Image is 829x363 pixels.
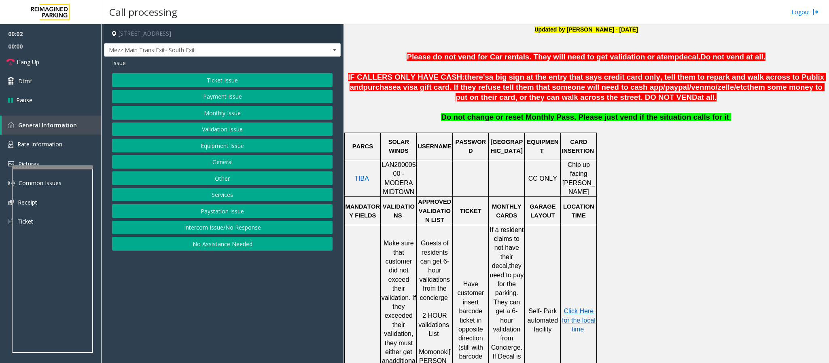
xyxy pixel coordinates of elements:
span: Pause [16,96,32,104]
span: USERNAME [418,143,452,150]
span: PASSWORD [455,139,486,154]
span: Mezz Main Trans Exit- South Exit [104,44,293,57]
button: Monthly Issue [112,106,333,120]
span: MONTHLY CARDS [492,203,523,219]
a: General Information [2,116,101,135]
span: Self- Park automated facility [528,308,560,333]
button: Paystation Issue [112,204,333,218]
font: U [534,25,539,33]
h4: [STREET_ADDRESS] [104,24,341,43]
span: Chip up facing [PERSON_NAME] [562,161,595,195]
span: Please do not vend for Car rentals. They will need to get validation or a [407,53,661,61]
span: General Information [18,121,77,129]
button: Services [112,188,333,202]
span: If a resident claims to not have their decal [490,226,526,270]
img: 'icon' [8,122,14,128]
button: No Assistance Needed [112,237,333,251]
img: 'icon' [8,218,13,225]
span: List [429,330,439,337]
span: at all. [697,93,717,101]
span: CARD INSERTION [562,139,594,154]
button: Other [112,171,333,185]
span: decal. [679,53,700,61]
span: Do not vend at all. [700,53,765,61]
span: CC ONLY [528,175,557,182]
span: a big sign at the entry that says credit card only, tell them to repark and walk across to Publix... [350,73,826,91]
span: there's [464,73,489,81]
span: / [715,83,717,91]
button: Validation Issue [112,122,333,136]
img: 'icon' [8,141,13,148]
span: APPROVED VALIDATION LIST [418,198,453,223]
h3: Call processing [105,2,181,22]
span: purchase [363,83,397,91]
span: them some money to put on their card, or they can walk across the street. DO NOT VEND [456,83,825,101]
span: / [689,83,691,91]
span: SOLAR WINDS [388,139,411,154]
img: 'icon' [8,180,15,186]
font: pdated by [PERSON_NAME] - [DATE] [534,26,638,33]
span: a visa gift card. If they refuse tell them that someone will need to cash app/ [397,83,666,91]
span: Hang Up [17,58,39,66]
span: PARCS [352,143,373,150]
button: Intercom Issue/No Response [112,221,333,234]
span: Guests of residents can get 6-hour validations from the concierge [420,240,452,301]
span: . [729,113,731,121]
a: TIBA [354,175,369,182]
span: Pictures [18,160,39,168]
span: TICKET [460,208,481,214]
span: / [734,83,736,91]
span: etc [736,83,747,92]
img: 'icon' [8,161,14,167]
span: 2 HOUR validations [418,312,449,328]
span: Have customer insert barcode ticket in opposite direction (still with barcode [457,281,486,360]
span: VALIDATIONS [383,203,415,219]
span: Do not change or reset Monthly Pass. Please just vend if the situation calls for it [441,113,729,121]
span: EQUIPMENT [527,139,558,154]
span: IF CALLERS ONLY HAVE CASH: [348,73,464,81]
span: MANDATORY FIELDS [346,203,380,219]
span: Momonoki [419,348,449,355]
img: 'icon' [8,200,14,205]
span: [GEOGRAPHIC_DATA] [490,139,523,154]
span: GARAGE LAYOUT [530,203,557,219]
span: Dtmf [18,77,32,85]
button: Payment Issue [112,90,333,103]
span: temp [661,53,679,61]
img: logout [812,8,819,16]
button: Equipment Issue [112,139,333,152]
span: Issue [112,59,126,67]
span: LOCATION TIME [563,203,596,219]
span: LAN20000500 - MODERA MIDTOWN [382,161,416,195]
span: zelle [718,83,734,92]
span: venmo [691,83,715,92]
span: paypal [665,83,689,92]
a: Click Here for the local time [562,308,597,333]
span: TIBA [354,175,369,182]
button: General [112,155,333,169]
a: Logout [791,8,819,16]
span: , [507,262,509,269]
button: Ticket Issue [112,73,333,87]
span: Rate Information [17,140,62,148]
